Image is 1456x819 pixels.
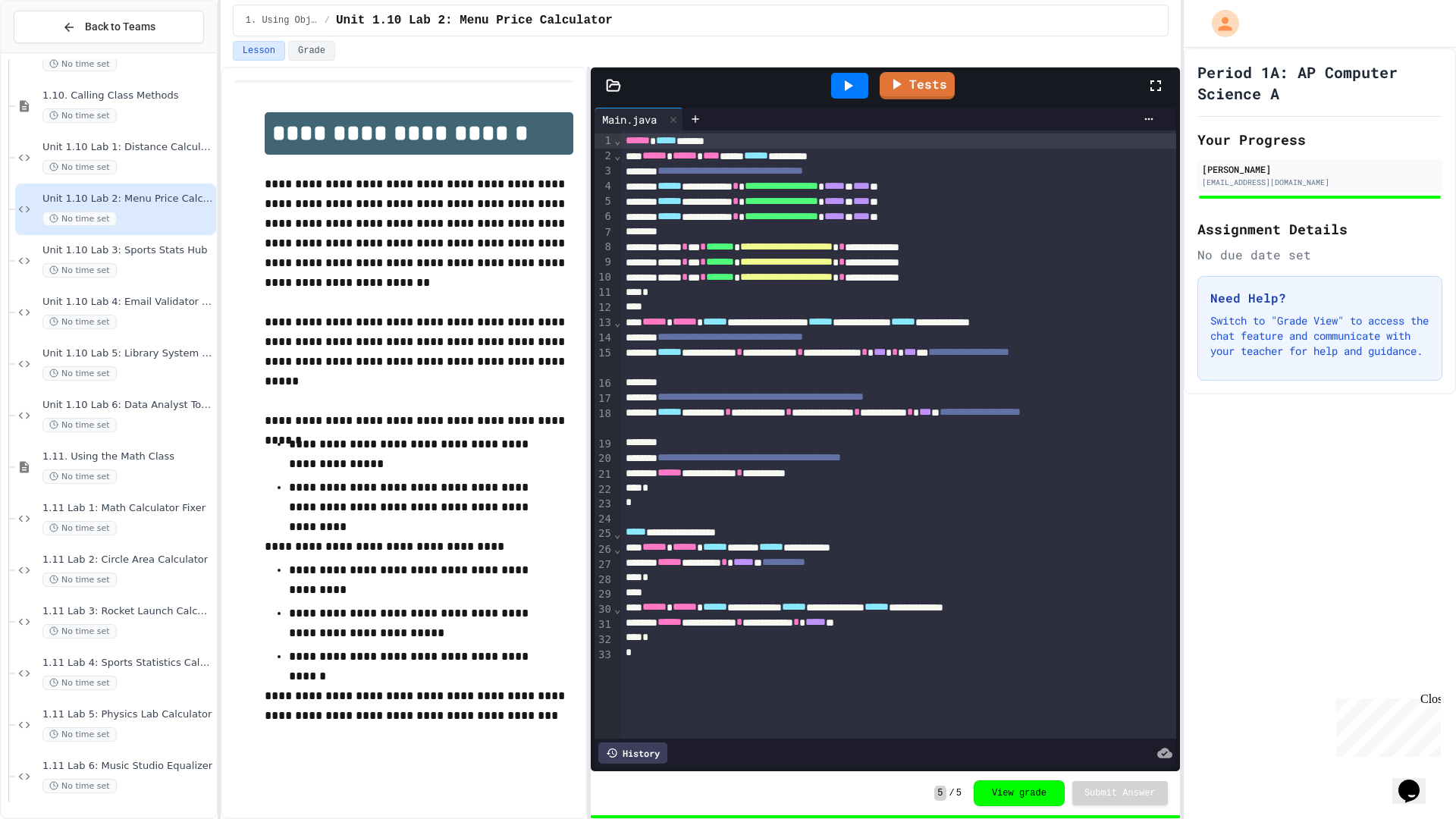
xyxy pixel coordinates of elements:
[595,149,613,164] div: 2
[1202,177,1438,188] div: [EMAIL_ADDRESS][DOMAIN_NAME]
[595,194,613,209] div: 5
[1196,6,1243,41] div: My Account
[1330,692,1441,757] iframe: chat widget
[1197,61,1442,104] h1: Period 1A: AP Computer Science A
[595,482,613,497] div: 22
[42,573,117,587] span: No time set
[595,406,613,437] div: 18
[613,316,621,328] span: Fold line
[1072,781,1168,805] button: Submit Answer
[595,467,613,482] div: 21
[613,149,621,162] span: Fold line
[42,708,213,721] span: 1.11 Lab 5: Physics Lab Calculator
[42,160,117,174] span: No time set
[42,347,213,360] span: Unit 1.10 Lab 5: Library System Debugger
[595,437,613,452] div: 19
[1084,787,1156,799] span: Submit Answer
[595,391,613,406] div: 17
[42,450,213,463] span: 1.11. Using the Math Class
[595,255,613,270] div: 9
[42,193,213,206] span: Unit 1.10 Lab 2: Menu Price Calculator
[288,41,335,61] button: Grade
[85,19,155,35] span: Back to Teams
[325,14,330,27] span: /
[42,315,117,329] span: No time set
[595,632,613,648] div: 32
[613,528,621,540] span: Fold line
[6,6,105,96] div: Chat with us now!Close
[1392,758,1441,804] iframe: chat widget
[1202,162,1438,176] div: [PERSON_NAME]
[1197,218,1442,240] h2: Assignment Details
[42,244,213,257] span: Unit 1.10 Lab 3: Sports Stats Hub
[1210,313,1429,359] p: Switch to "Grade View" to access the chat feature and communicate with your teacher for help and ...
[1210,289,1429,307] h3: Need Help?
[42,779,117,793] span: No time set
[595,315,613,331] div: 13
[595,179,613,194] div: 4
[246,14,318,27] span: 1. Using Objects and Methods
[595,209,613,224] div: 6
[42,502,213,515] span: 1.11 Lab 1: Math Calculator Fixer
[595,133,613,149] div: 1
[595,526,613,541] div: 25
[1197,129,1442,150] h2: Your Progress
[974,780,1065,806] button: View grade
[595,270,613,285] div: 10
[42,624,117,639] span: No time set
[595,648,613,663] div: 33
[595,108,683,130] div: Main.java
[613,603,621,615] span: Fold line
[42,760,213,773] span: 1.11 Lab 6: Music Studio Equalizer
[613,134,621,146] span: Fold line
[598,742,667,764] div: History
[595,587,613,602] div: 29
[934,786,946,801] span: 5
[595,240,613,255] div: 8
[42,108,117,123] span: No time set
[42,212,117,226] span: No time set
[42,296,213,309] span: Unit 1.10 Lab 4: Email Validator Helper
[42,521,117,535] span: No time set
[595,285,613,300] div: 11
[42,676,117,690] span: No time set
[595,512,613,527] div: 24
[233,41,285,61] button: Lesson
[42,605,213,618] span: 1.11 Lab 3: Rocket Launch Calculator
[595,300,613,315] div: 12
[595,331,613,346] div: 14
[595,542,613,557] div: 26
[42,263,117,278] span: No time set
[42,366,117,381] span: No time set
[42,399,213,412] span: Unit 1.10 Lab 6: Data Analyst Toolkit
[595,497,613,512] div: 23
[949,787,955,799] span: /
[956,787,962,799] span: 5
[42,554,213,566] span: 1.11 Lab 2: Circle Area Calculator
[595,573,613,588] div: 28
[42,89,213,102] span: 1.10. Calling Class Methods
[1197,246,1442,264] div: No due date set
[42,727,117,742] span: No time set
[880,72,955,99] a: Tests
[595,376,613,391] div: 16
[595,602,613,617] div: 30
[42,657,213,670] span: 1.11 Lab 4: Sports Statistics Calculator
[14,11,204,43] button: Back to Teams
[42,469,117,484] span: No time set
[595,346,613,376] div: 15
[595,451,613,466] div: 20
[42,141,213,154] span: Unit 1.10 Lab 1: Distance Calculator Fix
[42,57,117,71] span: No time set
[613,543,621,555] span: Fold line
[595,225,613,240] div: 7
[595,617,613,632] div: 31
[595,557,613,573] div: 27
[595,164,613,179] div: 3
[595,111,664,127] div: Main.java
[42,418,117,432] span: No time set
[336,11,613,30] span: Unit 1.10 Lab 2: Menu Price Calculator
